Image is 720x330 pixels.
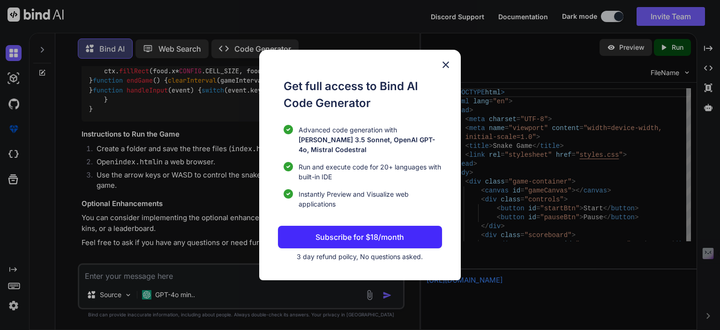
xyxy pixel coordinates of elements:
span: Instantly Preview and Visualize web applications [299,189,442,209]
span: Run and execute code for 20+ languages with built-in IDE [299,162,442,182]
img: checklist [284,189,293,199]
img: checklist [284,125,293,134]
img: close [440,59,451,70]
span: 3 day refund poilcy, No questions asked. [297,253,423,261]
p: Subscribe for $18/month [315,231,404,243]
span: [PERSON_NAME] 3.5 Sonnet, OpenAI GPT-4o, Mistral Codestral [299,136,435,153]
button: Subscribe for $18/month [278,226,442,248]
h1: Get full access to Bind AI Code Generator [284,78,442,112]
p: Advanced code generation with [299,125,442,154]
img: checklist [284,162,293,171]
